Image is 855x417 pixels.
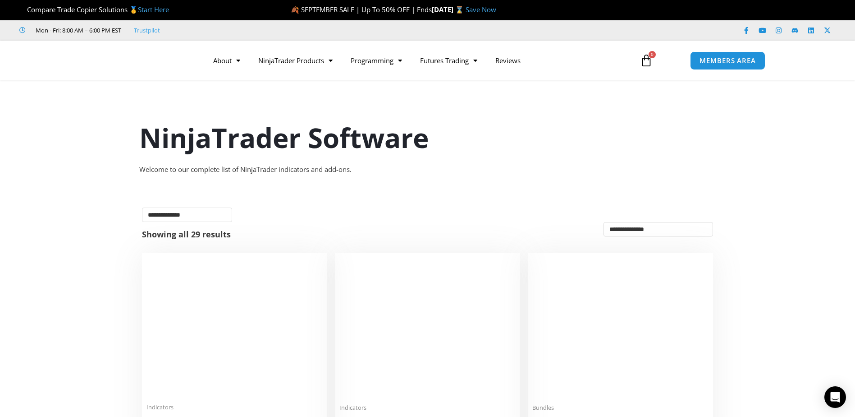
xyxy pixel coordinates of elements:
[139,119,716,157] h1: NinjaTrader Software
[604,222,713,236] select: Shop order
[824,386,846,408] div: Open Intercom Messenger
[342,50,411,71] a: Programming
[142,230,231,238] p: Showing all 29 results
[134,25,160,36] a: Trustpilot
[90,44,187,77] img: LogoAI | Affordable Indicators – NinjaTrader
[20,6,27,13] img: 🏆
[146,258,323,398] img: Duplicate Account Actions
[33,25,121,36] span: Mon - Fri: 8:00 AM – 6:00 PM EST
[139,163,716,176] div: Welcome to our complete list of NinjaTrader indicators and add-ons.
[339,258,516,398] img: Account Risk Manager
[291,5,432,14] span: 🍂 SEPTEMBER SALE | Up To 50% OFF | Ends
[146,403,323,411] span: Indicators
[466,5,496,14] a: Save Now
[700,57,756,64] span: MEMBERS AREA
[690,51,765,70] a: MEMBERS AREA
[626,47,666,74] a: 0
[19,5,169,14] span: Compare Trade Copier Solutions 🥇
[249,50,342,71] a: NinjaTrader Products
[411,50,486,71] a: Futures Trading
[532,404,709,412] span: Bundles
[486,50,530,71] a: Reviews
[532,258,709,398] img: Accounts Dashboard Suite
[204,50,630,71] nav: Menu
[339,404,516,412] span: Indicators
[649,51,656,58] span: 0
[204,50,249,71] a: About
[432,5,466,14] strong: [DATE] ⌛
[138,5,169,14] a: Start Here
